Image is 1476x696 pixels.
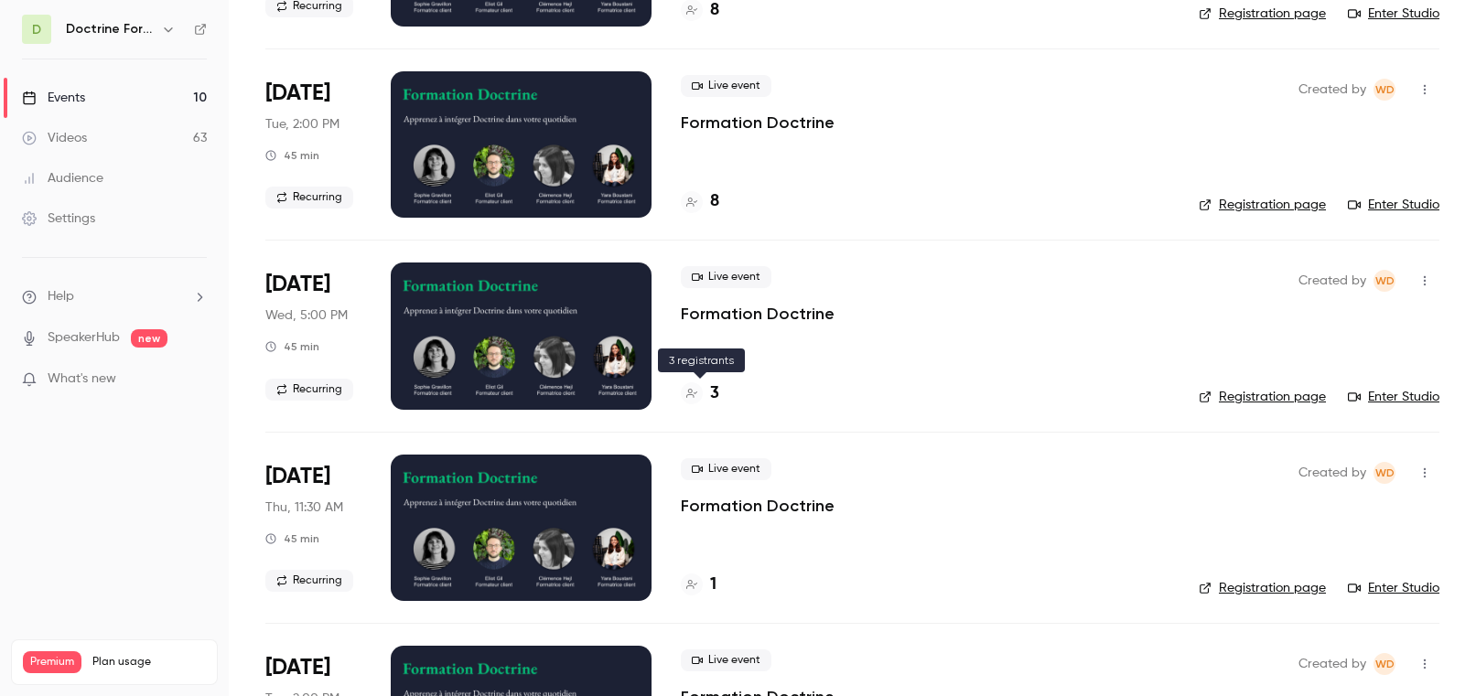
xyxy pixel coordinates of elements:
[681,573,716,597] a: 1
[265,115,339,134] span: Tue, 2:00 PM
[681,266,771,288] span: Live event
[1375,270,1395,292] span: WD
[681,189,719,214] a: 8
[131,329,167,348] span: new
[265,187,353,209] span: Recurring
[1374,79,1395,101] span: Webinar Doctrine
[265,570,353,592] span: Recurring
[66,20,154,38] h6: Doctrine Formation Corporate
[265,71,361,218] div: Sep 30 Tue, 2:00 PM (Europe/Paris)
[1199,5,1326,23] a: Registration page
[710,573,716,597] h4: 1
[265,531,319,546] div: 45 min
[48,369,116,389] span: What's new
[185,371,207,388] iframe: Noticeable Trigger
[681,303,835,325] a: Formation Doctrine
[22,129,87,147] div: Videos
[1348,196,1439,214] a: Enter Studio
[1199,579,1326,597] a: Registration page
[1348,579,1439,597] a: Enter Studio
[265,462,330,491] span: [DATE]
[710,381,719,406] h4: 3
[681,75,771,97] span: Live event
[265,148,319,163] div: 45 min
[22,209,95,228] div: Settings
[681,458,771,480] span: Live event
[48,287,74,306] span: Help
[1298,653,1366,675] span: Created by
[1374,270,1395,292] span: Webinar Doctrine
[265,653,330,682] span: [DATE]
[22,287,207,306] li: help-dropdown-opener
[1375,653,1395,675] span: WD
[48,328,120,348] a: SpeakerHub
[681,112,835,134] a: Formation Doctrine
[1348,5,1439,23] a: Enter Studio
[22,89,85,107] div: Events
[1298,270,1366,292] span: Created by
[265,498,343,517] span: Thu, 11:30 AM
[22,169,103,187] div: Audience
[681,381,719,406] a: 3
[681,649,771,671] span: Live event
[265,262,361,409] div: Oct 1 Wed, 5:00 PM (Europe/Paris)
[1298,79,1366,101] span: Created by
[1199,196,1326,214] a: Registration page
[1375,79,1395,101] span: WD
[1298,462,1366,484] span: Created by
[265,339,319,354] div: 45 min
[710,189,719,214] h4: 8
[23,651,81,673] span: Premium
[1374,462,1395,484] span: Webinar Doctrine
[32,20,41,39] span: D
[681,495,835,517] a: Formation Doctrine
[265,379,353,401] span: Recurring
[265,455,361,601] div: Oct 2 Thu, 11:30 AM (Europe/Paris)
[1199,388,1326,406] a: Registration page
[1375,462,1395,484] span: WD
[265,270,330,299] span: [DATE]
[265,79,330,108] span: [DATE]
[1348,388,1439,406] a: Enter Studio
[1374,653,1395,675] span: Webinar Doctrine
[265,306,348,325] span: Wed, 5:00 PM
[92,655,206,669] span: Plan usage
